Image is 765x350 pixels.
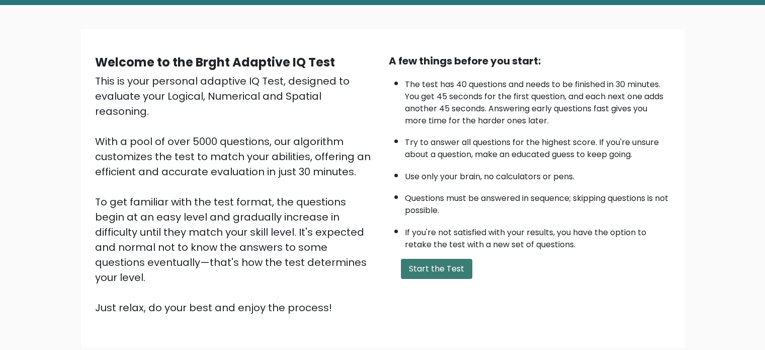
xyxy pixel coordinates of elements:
[95,74,377,315] div: This is your personal adaptive IQ Test, designed to evaluate your Logical, Numerical and Spatial ...
[95,54,335,71] b: Welcome to the Brght Adaptive IQ Test
[389,53,670,68] div: A few things before you start:
[405,131,670,161] li: Try to answer all questions for the highest score. If you're unsure about a question, make an edu...
[405,166,670,183] li: Use only your brain, no calculators or pens.
[401,259,472,279] button: Start the Test
[405,187,670,217] li: Questions must be answered in sequence; skipping questions is not possible.
[405,74,670,127] li: The test has 40 questions and needs to be finished in 30 minutes. You get 45 seconds for the firs...
[405,222,670,251] li: If you're not satisfied with your results, you have the option to retake the test with a new set ...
